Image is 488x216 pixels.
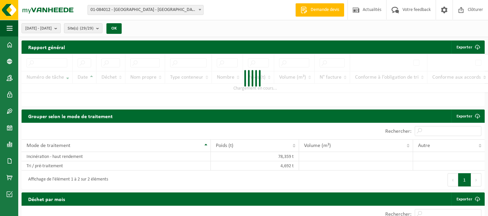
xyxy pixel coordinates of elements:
[22,192,72,205] h2: Déchet par mois
[471,173,481,186] button: Next
[418,143,430,148] span: Autre
[106,23,122,34] button: OK
[25,174,108,186] div: Affichage de l'élément 1 à 2 sur 2 éléments
[448,173,458,186] button: Previous
[88,5,204,15] span: 01-084012 - UNIVERSITE DE LIÈGE - ULG - LIÈGE
[451,192,484,206] a: Exporter
[295,3,344,17] a: Demande devis
[385,129,411,134] label: Rechercher:
[211,161,299,171] td: 4,692 t
[22,40,72,54] h2: Rapport général
[451,109,484,123] a: Exporter
[80,26,93,31] count: (29/29)
[64,23,102,33] button: Site(s)(29/29)
[22,109,119,122] h2: Grouper selon le mode de traitement
[304,143,331,148] span: Volume (m³)
[22,152,211,161] td: Incinération - haut rendement
[211,152,299,161] td: 78,359 t
[27,143,70,148] span: Mode de traitement
[88,5,203,15] span: 01-084012 - UNIVERSITE DE LIÈGE - ULG - LIÈGE
[22,23,61,33] button: [DATE] - [DATE]
[68,24,93,34] span: Site(s)
[309,7,341,13] span: Demande devis
[216,143,233,148] span: Poids (t)
[458,173,471,186] button: 1
[451,40,484,54] button: Exporter
[22,161,211,171] td: Tri / pré-traitement
[25,24,52,34] span: [DATE] - [DATE]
